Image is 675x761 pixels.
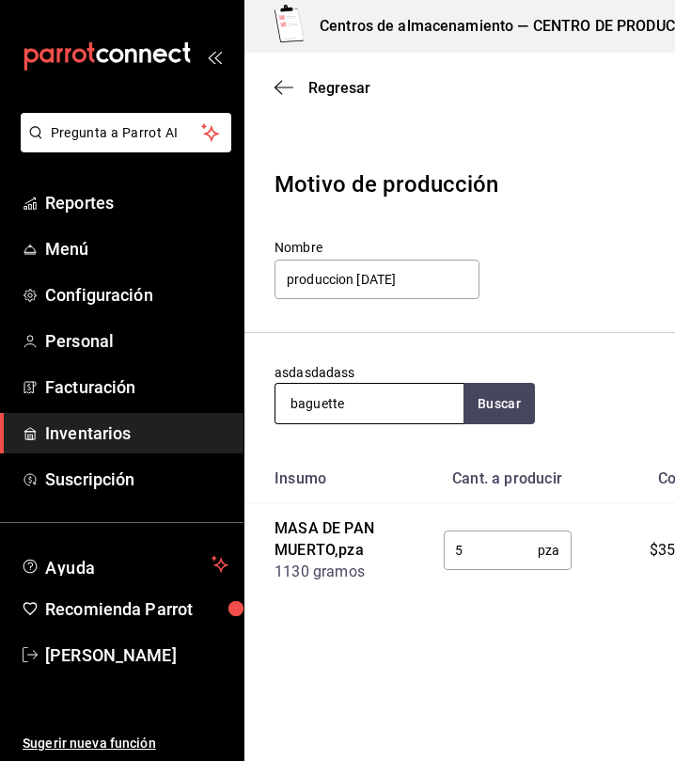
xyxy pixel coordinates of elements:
[45,596,228,622] span: Recomienda Parrot
[45,236,228,262] span: Menú
[13,136,231,156] a: Pregunta a Parrot AI
[275,384,463,423] input: Buscar insumo
[45,420,228,446] span: Inventarios
[444,531,572,570] div: pza
[308,79,370,97] span: Regresar
[45,190,228,215] span: Reportes
[244,454,414,503] th: Insumo
[51,123,202,143] span: Pregunta a Parrot AI
[275,562,384,583] div: 1130 gramos
[275,79,370,97] button: Regresar
[45,374,228,400] span: Facturación
[414,454,602,503] th: Cant. a producir
[463,383,535,424] button: Buscar
[45,553,204,576] span: Ayuda
[207,49,222,64] button: open_drawer_menu
[23,734,228,753] span: Sugerir nueva función
[45,642,228,668] span: [PERSON_NAME]
[275,363,535,424] div: asdasdadass
[45,328,228,354] span: Personal
[275,241,479,254] label: Nombre
[45,282,228,308] span: Configuración
[275,518,384,562] div: MASA DE PAN MUERTO , pza
[45,467,228,492] span: Suscripción
[21,113,231,152] button: Pregunta a Parrot AI
[444,531,539,569] input: 0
